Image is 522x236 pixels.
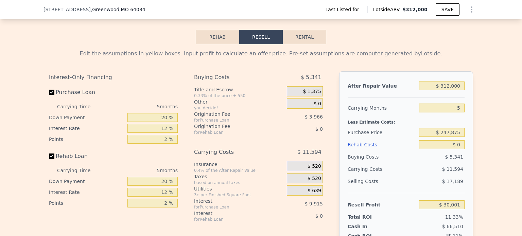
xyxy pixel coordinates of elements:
div: Carrying Months [348,102,416,114]
span: $ 5,341 [445,154,463,160]
span: $ 520 [308,176,321,182]
span: $ 0 [315,213,323,219]
label: Purchase Loan [49,86,125,98]
div: Points [49,134,125,145]
label: Rehab Loan [49,150,125,162]
div: Buying Costs [194,71,270,84]
div: Resell Profit [348,199,416,211]
span: $ 11,594 [442,166,463,172]
div: for Rehab Loan [194,130,270,135]
span: , MO 64034 [119,7,145,12]
span: $ 66,510 [442,224,463,229]
div: Origination Fee [194,111,270,117]
div: you decide! [194,105,284,111]
div: based on annual taxes [194,180,284,185]
div: 0.33% of the price + 550 [194,93,284,98]
span: $ 0 [314,101,321,107]
div: Carrying Costs [348,163,390,175]
div: Interest Rate [49,123,125,134]
span: [STREET_ADDRESS] [43,6,91,13]
div: Carrying Time [57,101,101,112]
div: Interest Rate [49,187,125,198]
div: Points [49,198,125,208]
span: $ 11,594 [297,146,321,158]
button: SAVE [436,3,459,16]
input: Rehab Loan [49,153,54,159]
div: After Repair Value [348,80,416,92]
span: $ 0 [315,126,323,132]
div: Other [194,98,284,105]
div: Rehab Costs [348,139,416,151]
div: Origination Fee [194,123,270,130]
span: $ 9,915 [304,201,323,206]
div: Selling Costs [348,175,416,187]
span: $ 5,341 [301,71,321,84]
div: for Purchase Loan [194,204,270,210]
button: Rental [283,30,326,44]
span: Lotside ARV [373,6,402,13]
span: $ 639 [308,188,321,194]
div: Down Payment [49,112,125,123]
div: Interest-Only Financing [49,71,178,84]
div: 0.4% of the After Repair Value [194,168,284,173]
span: Last Listed for [326,6,362,13]
div: Interest [194,210,270,217]
input: Purchase Loan [49,90,54,95]
div: 5 months [104,165,178,176]
span: $312,000 [402,7,428,12]
button: Rehab [196,30,239,44]
div: Less Estimate Costs: [348,114,465,126]
span: $ 17,189 [442,179,463,184]
div: Buying Costs [348,151,416,163]
button: Resell [239,30,283,44]
div: for Purchase Loan [194,117,270,123]
div: 3¢ per Finished Square Foot [194,192,284,198]
div: Purchase Price [348,126,416,139]
div: Carrying Time [57,165,101,176]
span: $ 520 [308,163,321,169]
div: Utilities [194,185,284,192]
div: Interest [194,198,270,204]
span: $ 1,375 [303,89,321,95]
div: 5 months [104,101,178,112]
div: Title and Escrow [194,86,284,93]
div: Down Payment [49,176,125,187]
span: , Greenwood [91,6,145,13]
span: $ 3,966 [304,114,323,120]
div: Carrying Costs [194,146,270,158]
div: Taxes [194,173,284,180]
button: Show Options [465,3,478,16]
div: Edit the assumptions in yellow boxes. Input profit to calculate an offer price. Pre-set assumptio... [49,50,473,58]
div: Insurance [194,161,284,168]
div: for Rehab Loan [194,217,270,222]
div: Cash In [348,223,390,230]
span: 11.33% [445,214,463,220]
div: Total ROI [348,214,390,220]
